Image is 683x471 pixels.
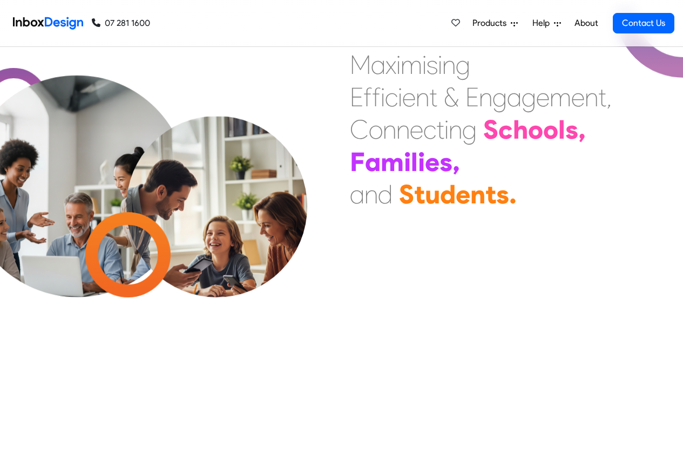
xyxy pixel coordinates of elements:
div: c [498,113,513,146]
div: M [350,49,371,81]
div: & [444,81,459,113]
div: C [350,113,369,146]
div: o [369,113,383,146]
span: Products [472,17,511,30]
a: Products [468,12,522,34]
div: E [350,81,363,113]
div: l [411,146,418,178]
div: a [350,178,364,210]
a: 07 281 1600 [92,17,150,30]
div: e [402,81,416,113]
div: n [383,113,396,146]
div: e [425,146,439,178]
div: g [522,81,536,113]
div: i [381,81,385,113]
div: i [422,49,427,81]
div: i [396,49,401,81]
div: l [558,113,565,146]
div: c [423,113,436,146]
div: n [479,81,492,113]
div: u [425,178,440,210]
div: n [396,113,410,146]
div: t [436,113,444,146]
div: n [364,178,378,210]
div: i [418,146,425,178]
div: m [401,49,422,81]
img: parents_with_child.png [104,116,330,342]
div: , [606,81,612,113]
div: g [456,49,470,81]
div: e [456,178,470,210]
div: n [442,49,456,81]
div: , [452,146,460,178]
div: o [543,113,558,146]
div: t [414,178,425,210]
div: g [462,113,477,146]
div: f [363,81,372,113]
div: n [470,178,485,210]
div: s [565,113,578,146]
div: d [440,178,456,210]
div: h [513,113,528,146]
div: g [492,81,507,113]
div: a [371,49,386,81]
div: x [386,49,396,81]
div: e [536,81,550,113]
a: Help [528,12,565,34]
a: About [571,12,601,34]
div: a [365,146,381,178]
div: t [485,178,496,210]
div: t [429,81,437,113]
div: s [427,49,438,81]
div: n [449,113,462,146]
div: i [444,113,449,146]
div: m [550,81,571,113]
div: s [496,178,509,210]
div: Maximising Efficient & Engagement, Connecting Schools, Families, and Students. [350,49,612,210]
div: e [571,81,585,113]
div: i [398,81,402,113]
div: i [438,49,442,81]
div: s [439,146,452,178]
div: S [399,178,414,210]
a: Contact Us [613,13,674,33]
div: , [578,113,586,146]
div: S [483,113,498,146]
div: t [598,81,606,113]
div: a [507,81,522,113]
div: n [585,81,598,113]
div: e [410,113,423,146]
div: f [372,81,381,113]
div: E [465,81,479,113]
div: m [381,146,404,178]
div: i [404,146,411,178]
div: F [350,146,365,178]
div: . [509,178,517,210]
div: d [378,178,393,210]
span: Help [532,17,554,30]
div: n [416,81,429,113]
div: o [528,113,543,146]
div: c [385,81,398,113]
